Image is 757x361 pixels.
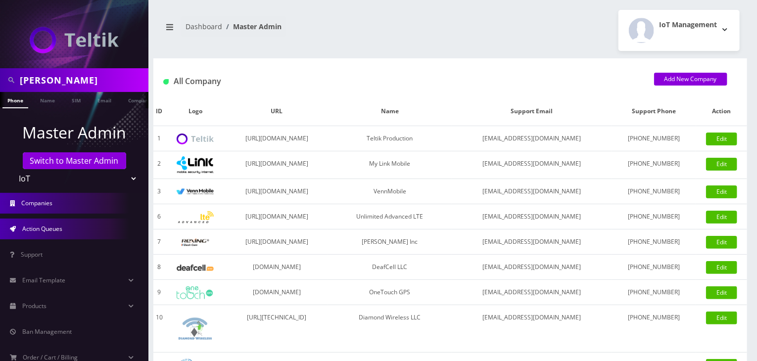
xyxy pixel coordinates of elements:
[226,204,328,229] td: [URL][DOMAIN_NAME]
[612,97,697,126] th: Support Phone
[706,185,737,198] a: Edit
[612,126,697,151] td: [PHONE_NUMBER]
[659,21,717,29] h2: IoT Management
[706,236,737,249] a: Edit
[153,126,165,151] td: 1
[22,302,47,310] span: Products
[328,305,452,353] td: Diamond Wireless LLC
[706,261,737,274] a: Edit
[452,280,612,305] td: [EMAIL_ADDRESS][DOMAIN_NAME]
[226,280,328,305] td: [DOMAIN_NAME]
[222,21,282,32] li: Master Admin
[452,126,612,151] td: [EMAIL_ADDRESS][DOMAIN_NAME]
[612,305,697,353] td: [PHONE_NUMBER]
[452,204,612,229] td: [EMAIL_ADDRESS][DOMAIN_NAME]
[30,27,119,53] img: IoT
[177,310,214,347] img: Diamond Wireless LLC
[452,179,612,204] td: [EMAIL_ADDRESS][DOMAIN_NAME]
[177,211,214,224] img: Unlimited Advanced LTE
[612,255,697,280] td: [PHONE_NUMBER]
[177,265,214,271] img: DeafCell LLC
[226,305,328,353] td: [URL][TECHNICAL_ID]
[618,10,740,51] button: IoT Management
[161,16,443,45] nav: breadcrumb
[328,229,452,255] td: [PERSON_NAME] Inc
[23,152,126,169] a: Switch to Master Admin
[452,97,612,126] th: Support Email
[177,188,214,195] img: VennMobile
[22,199,53,207] span: Companies
[226,126,328,151] td: [URL][DOMAIN_NAME]
[612,179,697,204] td: [PHONE_NUMBER]
[706,158,737,171] a: Edit
[163,77,639,86] h1: All Company
[696,97,747,126] th: Action
[612,229,697,255] td: [PHONE_NUMBER]
[328,255,452,280] td: DeafCell LLC
[165,97,226,126] th: Logo
[153,305,165,353] td: 10
[177,156,214,174] img: My Link Mobile
[177,286,214,299] img: OneTouch GPS
[67,92,86,107] a: SIM
[328,179,452,204] td: VennMobile
[226,229,328,255] td: [URL][DOMAIN_NAME]
[226,97,328,126] th: URL
[177,134,214,145] img: Teltik Production
[452,255,612,280] td: [EMAIL_ADDRESS][DOMAIN_NAME]
[123,92,156,107] a: Company
[93,92,116,107] a: Email
[22,225,62,233] span: Action Queues
[22,276,65,284] span: Email Template
[328,280,452,305] td: OneTouch GPS
[153,204,165,229] td: 6
[612,151,697,179] td: [PHONE_NUMBER]
[706,312,737,324] a: Edit
[153,179,165,204] td: 3
[2,92,28,108] a: Phone
[452,305,612,353] td: [EMAIL_ADDRESS][DOMAIN_NAME]
[706,133,737,145] a: Edit
[328,126,452,151] td: Teltik Production
[706,286,737,299] a: Edit
[328,151,452,179] td: My Link Mobile
[226,179,328,204] td: [URL][DOMAIN_NAME]
[654,73,727,86] a: Add New Company
[153,151,165,179] td: 2
[153,280,165,305] td: 9
[612,204,697,229] td: [PHONE_NUMBER]
[328,97,452,126] th: Name
[20,71,146,90] input: Search in Company
[153,97,165,126] th: ID
[153,229,165,255] td: 7
[612,280,697,305] td: [PHONE_NUMBER]
[328,204,452,229] td: Unlimited Advanced LTE
[226,151,328,179] td: [URL][DOMAIN_NAME]
[452,229,612,255] td: [EMAIL_ADDRESS][DOMAIN_NAME]
[177,238,214,247] img: Rexing Inc
[706,211,737,224] a: Edit
[153,255,165,280] td: 8
[226,255,328,280] td: [DOMAIN_NAME]
[22,327,72,336] span: Ban Management
[186,22,222,31] a: Dashboard
[452,151,612,179] td: [EMAIL_ADDRESS][DOMAIN_NAME]
[21,250,43,259] span: Support
[163,79,169,85] img: All Company
[35,92,60,107] a: Name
